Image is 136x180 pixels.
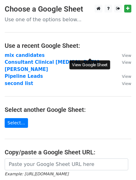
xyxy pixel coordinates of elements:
[5,106,131,113] h4: Select another Google Sheet:
[5,52,45,58] a: mix candidates
[116,52,131,58] a: View
[116,59,131,65] a: View
[5,148,131,156] h4: Copy/paste a Google Sheet URL:
[122,81,131,86] small: View
[5,16,131,23] p: Use one of the options below...
[122,60,131,65] small: View
[5,81,33,86] a: second list
[122,74,131,79] small: View
[122,53,131,58] small: View
[105,150,136,180] iframe: Chat Widget
[116,73,131,79] a: View
[5,5,131,14] h3: Choose a Google Sheet
[5,73,43,79] a: Pipeline Leads
[69,60,110,69] div: View Google Sheet
[5,42,131,49] h4: Use a recent Google Sheet:
[116,81,131,86] a: View
[5,59,99,72] a: Consultant Clinical [MEDICAL_DATA] [PERSON_NAME]
[5,158,128,170] input: Paste your Google Sheet URL here
[5,118,28,128] a: Select...
[5,172,68,176] small: Example: [URL][DOMAIN_NAME]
